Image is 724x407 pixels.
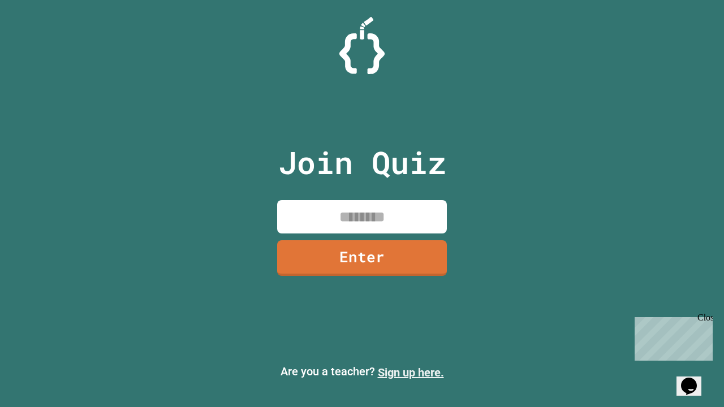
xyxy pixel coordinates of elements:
img: Logo.svg [339,17,385,74]
a: Sign up here. [378,366,444,379]
iframe: chat widget [630,313,713,361]
p: Are you a teacher? [9,363,715,381]
div: Chat with us now!Close [5,5,78,72]
a: Enter [277,240,447,276]
p: Join Quiz [278,139,446,186]
iframe: chat widget [676,362,713,396]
